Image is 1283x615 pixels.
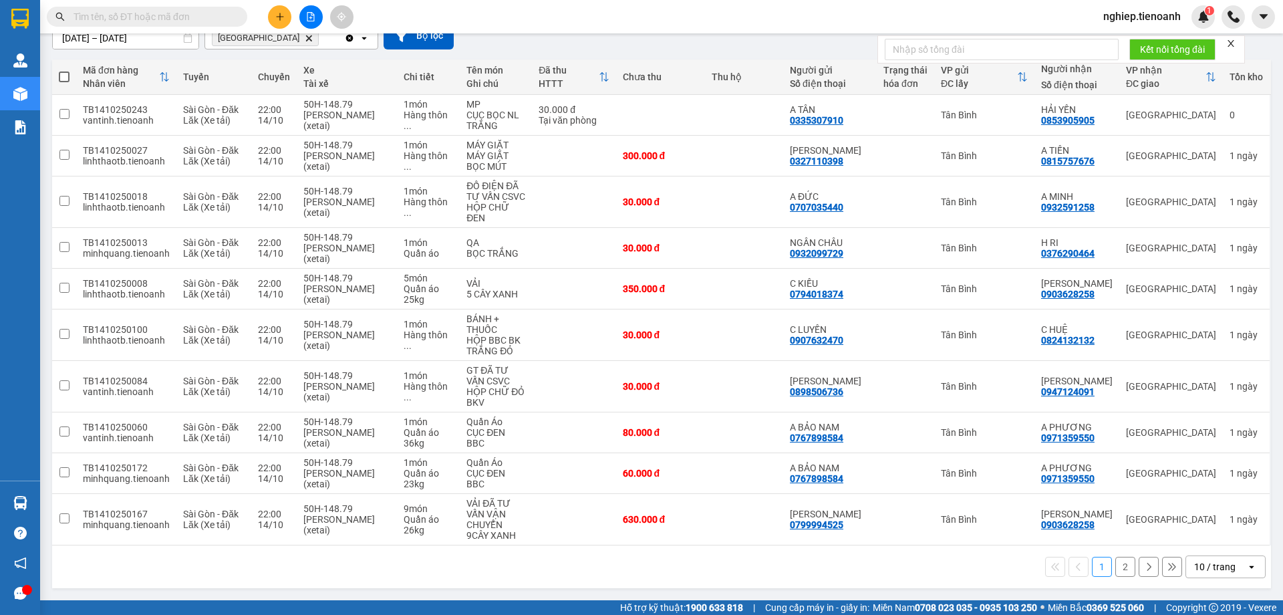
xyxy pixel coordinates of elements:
[337,12,346,21] span: aim
[1237,468,1258,479] span: ngày
[258,376,290,386] div: 22:00
[1041,422,1113,433] div: A PHƯƠNG
[183,145,239,166] span: Sài Gòn - Đăk Lăk (Xe tải)
[941,514,1028,525] div: Tân Bình
[790,473,843,484] div: 0767898584
[790,519,843,530] div: 0799994525
[258,519,290,530] div: 14/10
[404,140,453,150] div: 1 món
[873,600,1037,615] span: Miền Nam
[303,140,390,150] div: 50H-148.79
[941,243,1028,253] div: Tân Bình
[303,273,390,283] div: 50H-148.79
[686,602,743,613] strong: 1900 633 818
[1237,283,1258,294] span: ngày
[83,376,170,386] div: TB1410250084
[1041,519,1095,530] div: 0903628258
[1209,603,1218,612] span: copyright
[1230,381,1263,392] div: 1
[1126,65,1205,76] div: VP nhận
[299,5,323,29] button: file-add
[13,120,27,134] img: solution-icon
[1041,289,1095,299] div: 0903628258
[1230,243,1263,253] div: 1
[303,243,390,264] div: [PERSON_NAME] (xetai)
[1041,335,1095,346] div: 0824132132
[258,433,290,443] div: 14/10
[404,370,453,381] div: 1 món
[183,422,239,443] span: Sài Gòn - Đăk Lăk (Xe tải)
[83,473,170,484] div: minhquang.tienoanh
[83,78,159,89] div: Nhân viên
[623,330,699,340] div: 30.000 đ
[14,587,27,600] span: message
[1230,330,1263,340] div: 1
[303,197,390,218] div: [PERSON_NAME] (xetai)
[790,278,870,289] div: C KIỀU
[765,600,869,615] span: Cung cấp máy in - giấy in:
[1205,6,1214,15] sup: 1
[404,392,412,402] span: ...
[466,180,525,202] div: ĐỒ ĐIỆN ĐÃ TƯ VẤN CSVC
[303,232,390,243] div: 50H-148.79
[258,145,290,156] div: 22:00
[303,65,390,76] div: Xe
[183,376,239,397] span: Sài Gòn - Đăk Lăk (Xe tải)
[303,319,390,330] div: 50H-148.79
[466,289,525,299] div: 5 CÂY XANH
[941,381,1028,392] div: Tân Bình
[183,463,239,484] span: Sài Gòn - Đăk Lăk (Xe tải)
[258,324,290,335] div: 22:00
[83,237,170,248] div: TB1410250013
[466,468,525,489] div: CỤC ĐEN BBC
[13,53,27,68] img: warehouse-icon
[404,416,453,427] div: 1 món
[790,104,870,115] div: A TÂN
[466,278,525,289] div: VẢI
[11,9,29,29] img: logo-vxr
[790,65,870,76] div: Người gửi
[183,72,245,82] div: Tuyến
[1041,386,1095,397] div: 0947124091
[404,457,453,468] div: 1 món
[466,78,525,89] div: Ghi chú
[790,237,870,248] div: NGÂN CHÂU
[404,514,453,525] div: Quần áo
[623,243,699,253] div: 30.000 đ
[885,39,1119,60] input: Nhập số tổng đài
[466,65,525,76] div: Tên món
[790,289,843,299] div: 0794018374
[1041,473,1095,484] div: 0971359550
[1041,278,1113,289] div: C Phương
[1126,330,1216,340] div: [GEOGRAPHIC_DATA]
[941,78,1017,89] div: ĐC lấy
[883,65,928,76] div: Trạng thái
[212,30,319,46] span: Hòa Đông, close by backspace
[790,156,843,166] div: 0327110398
[941,65,1017,76] div: VP gửi
[83,145,170,156] div: TB1410250027
[303,150,390,172] div: [PERSON_NAME] (xetai)
[1048,600,1144,615] span: Miền Bắc
[76,59,176,95] th: Toggle SortBy
[14,527,27,539] span: question-circle
[404,525,453,535] div: 26 kg
[941,150,1028,161] div: Tân Bình
[404,237,453,248] div: 1 món
[1041,145,1113,156] div: A TIẾN
[53,27,198,49] input: Select a date range.
[1126,197,1216,207] div: [GEOGRAPHIC_DATA]
[404,273,453,283] div: 5 món
[13,87,27,101] img: warehouse-icon
[258,72,290,82] div: Chuyến
[1041,463,1113,473] div: A PHƯƠNG
[1237,381,1258,392] span: ngày
[258,202,290,213] div: 14/10
[1093,8,1191,25] span: nghiep.tienoanh
[790,433,843,443] div: 0767898584
[1040,605,1044,610] span: ⚪️
[404,330,453,351] div: Hàng thông thường
[83,115,170,126] div: vantinh.tienoanh
[404,438,453,449] div: 36 kg
[790,202,843,213] div: 0707035440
